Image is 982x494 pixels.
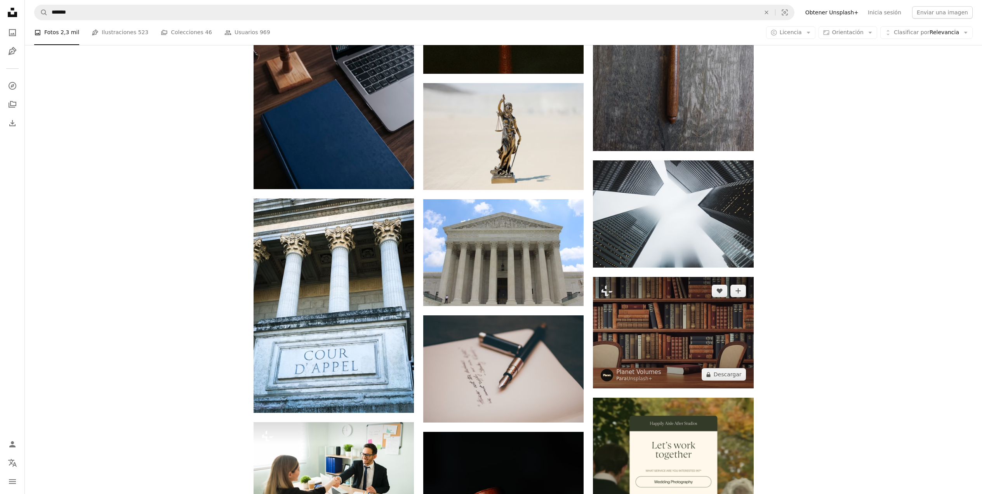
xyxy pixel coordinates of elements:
a: Ilustraciones 523 [92,20,148,45]
img: low angle photography of building [593,160,753,267]
img: una estatua de una persona sosteniendo un bastón [423,83,584,190]
a: Usuarios 969 [224,20,270,45]
a: Fotos [5,25,20,40]
button: Descargar [702,368,746,381]
span: 969 [260,28,270,37]
a: Historial de descargas [5,115,20,131]
button: Borrar [758,5,775,20]
a: Colecciones 46 [161,20,212,45]
button: Buscar en Unsplash [35,5,48,20]
img: una mesa de madera con un libro frente a una estantería [593,277,753,389]
span: Licencia [780,29,802,35]
a: Colecciones [5,97,20,112]
div: Para [616,376,661,382]
img: Pilares grises [423,199,584,306]
span: 523 [138,28,148,37]
a: una estatua de una persona sosteniendo un bastón [423,133,584,140]
a: Iniciar sesión / Registrarse [5,437,20,452]
a: low angle photography of building [593,210,753,217]
a: Explorar [5,78,20,94]
button: Enviar una imagen [912,6,973,19]
a: Obtener Unsplash+ [801,6,863,19]
button: Licencia [766,26,815,39]
img: pluma estilográfica negra y plateada [423,315,584,422]
a: una computadora portátil sentada encima de un escritorio de madera [254,65,414,72]
form: Encuentra imágenes en todo el sitio [34,5,794,20]
a: Ilustraciones [5,43,20,59]
span: Orientación [832,29,864,35]
a: pluma estilográfica negra y plateada [423,365,584,372]
a: una mesa de madera con un libro frente a una estantería [593,329,753,336]
a: Pilares grises [423,249,584,256]
button: Me gusta [712,285,727,297]
span: Relevancia [894,29,959,37]
a: Planet Volumes [616,368,661,376]
a: Inicia sesión [863,6,906,19]
a: Unsplash+ [627,376,652,381]
img: Un edificio con columnas y un letrero que dice Court d'Appel [254,198,414,412]
a: Hombre profesional de negocios estrechando la mano de una clienta y colega después de firmar un c... [254,472,414,479]
button: Clasificar porRelevancia [880,26,973,39]
img: Ve al perfil de Planet Volumes [601,369,613,381]
a: Inicio — Unsplash [5,5,20,22]
a: Un edificio con columnas y un letrero que dice Court d'Appel [254,302,414,309]
button: Idioma [5,455,20,471]
span: Clasificar por [894,29,930,35]
button: Búsqueda visual [775,5,794,20]
button: Menú [5,474,20,489]
button: Añade a la colección [730,285,746,297]
span: 46 [205,28,212,37]
button: Orientación [819,26,877,39]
